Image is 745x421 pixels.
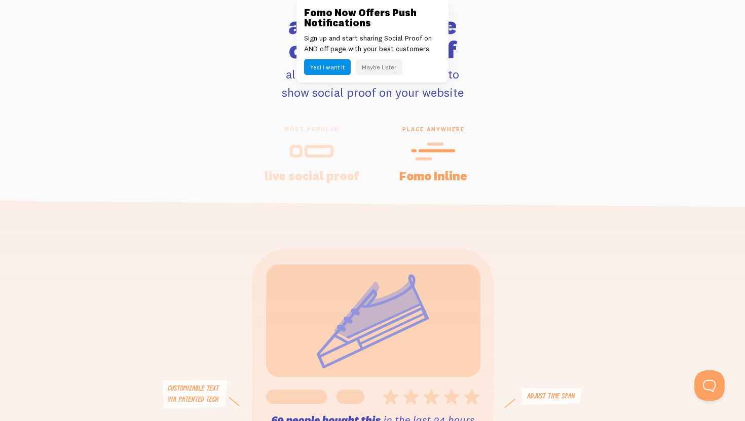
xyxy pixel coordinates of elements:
[385,170,482,182] h4: Fomo Inline
[263,170,360,182] h4: live social proof
[694,370,725,401] iframe: Help Scout Beacon - Open
[385,126,482,133] span: place anywhere
[263,126,360,133] span: most popular
[304,8,441,28] h3: Fomo Now Offers Push Notifications
[304,59,351,75] button: Yes! I want it
[304,33,441,54] p: Sign up and start sharing Social Proof on AND off page with your best customers
[356,59,402,75] button: Maybe Later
